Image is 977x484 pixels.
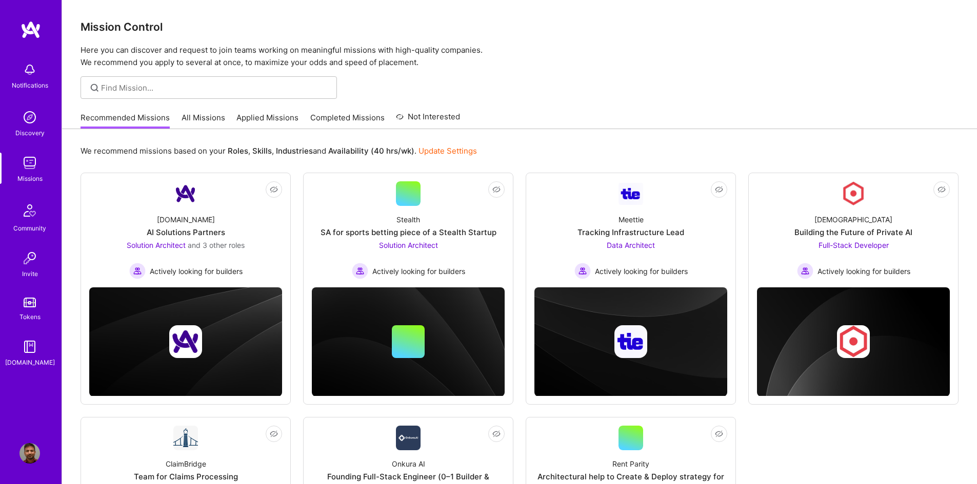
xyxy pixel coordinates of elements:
[17,443,43,464] a: User Avatar
[17,198,42,223] img: Community
[595,266,688,277] span: Actively looking for builders
[19,107,40,128] img: discovery
[276,146,313,156] b: Industries
[19,59,40,80] img: bell
[492,185,501,194] i: icon EyeClosed
[19,443,40,464] img: User Avatar
[270,185,278,194] i: icon EyeClosed
[312,287,505,396] img: cover
[396,426,421,450] img: Company Logo
[534,287,727,396] img: cover
[236,112,298,129] a: Applied Missions
[19,336,40,357] img: guide book
[81,112,170,129] a: Recommended Missions
[24,298,36,307] img: tokens
[814,214,892,225] div: [DEMOGRAPHIC_DATA]
[89,82,101,94] i: icon SearchGrey
[19,311,41,322] div: Tokens
[534,181,727,279] a: Company LogoMeettieTracking Infrastructure LeadData Architect Actively looking for buildersActive...
[17,173,43,184] div: Missions
[22,268,38,279] div: Invite
[352,263,368,279] img: Actively looking for builders
[270,430,278,438] i: icon EyeClosed
[81,145,477,156] p: We recommend missions based on your , , and .
[396,111,460,129] a: Not Interested
[619,214,644,225] div: Meettie
[607,241,655,249] span: Data Architect
[129,263,146,279] img: Actively looking for builders
[89,181,282,279] a: Company Logo[DOMAIN_NAME]AI Solutions PartnersSolution Architect and 3 other rolesActively lookin...
[12,80,48,91] div: Notifications
[147,227,225,238] div: AI Solutions Partners
[188,241,245,249] span: and 3 other roles
[841,181,866,206] img: Company Logo
[392,458,425,469] div: Onkura AI
[715,430,723,438] i: icon EyeClosed
[15,128,45,138] div: Discovery
[757,287,950,396] img: cover
[182,112,225,129] a: All Missions
[396,214,420,225] div: Stealth
[21,20,41,39] img: logo
[379,241,438,249] span: Solution Architect
[252,146,272,156] b: Skills
[492,430,501,438] i: icon EyeClosed
[619,183,643,205] img: Company Logo
[89,287,282,396] img: cover
[150,266,243,277] span: Actively looking for builders
[173,426,198,450] img: Company Logo
[328,146,414,156] b: Availability (40 hrs/wk)
[13,223,46,234] div: Community
[127,241,186,249] span: Solution Architect
[157,214,215,225] div: [DOMAIN_NAME]
[757,181,950,279] a: Company Logo[DEMOGRAPHIC_DATA]Building the Future of Private AIFull-Stack Developer Actively look...
[19,153,40,173] img: teamwork
[19,248,40,268] img: Invite
[794,227,912,238] div: Building the Future of Private AI
[81,44,959,69] p: Here you can discover and request to join teams working on meaningful missions with high-quality ...
[938,185,946,194] i: icon EyeClosed
[797,263,813,279] img: Actively looking for builders
[612,458,649,469] div: Rent Parity
[321,227,496,238] div: SA for sports betting piece of a Stealth Startup
[134,471,238,482] div: Team for Claims Processing
[837,325,870,358] img: Company logo
[310,112,385,129] a: Completed Missions
[173,181,198,206] img: Company Logo
[715,185,723,194] i: icon EyeClosed
[228,146,248,156] b: Roles
[418,146,477,156] a: Update Settings
[169,325,202,358] img: Company logo
[818,266,910,277] span: Actively looking for builders
[166,458,206,469] div: ClaimBridge
[372,266,465,277] span: Actively looking for builders
[5,357,55,368] div: [DOMAIN_NAME]
[819,241,889,249] span: Full-Stack Developer
[574,263,591,279] img: Actively looking for builders
[614,325,647,358] img: Company logo
[101,82,329,93] input: Find Mission...
[312,181,505,279] a: StealthSA for sports betting piece of a Stealth StartupSolution Architect Actively looking for bu...
[577,227,684,238] div: Tracking Infrastructure Lead
[81,20,959,33] h3: Mission Control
